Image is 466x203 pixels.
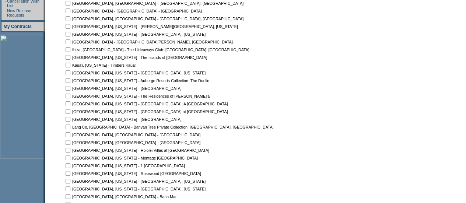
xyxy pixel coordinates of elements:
td: [GEOGRAPHIC_DATA], [US_STATE] - Rosewood [GEOGRAPHIC_DATA] [72,170,299,177]
td: · [5,8,6,17]
td: [GEOGRAPHIC_DATA], [GEOGRAPHIC_DATA] - [GEOGRAPHIC_DATA] [72,131,299,138]
td: Kaua'i, [US_STATE] - Timbers Kaua'i [72,62,299,69]
td: [GEOGRAPHIC_DATA], [US_STATE] - 1 [GEOGRAPHIC_DATA] [72,162,299,169]
td: [GEOGRAPHIC_DATA], [US_STATE] - [GEOGRAPHIC_DATA], [US_STATE] [72,185,299,192]
td: [GEOGRAPHIC_DATA], [US_STATE] - Ho'olei Villas at [GEOGRAPHIC_DATA] [72,147,299,154]
td: [GEOGRAPHIC_DATA], [GEOGRAPHIC_DATA] - [GEOGRAPHIC_DATA], [GEOGRAPHIC_DATA] [72,15,299,22]
td: [GEOGRAPHIC_DATA] - [GEOGRAPHIC_DATA][PERSON_NAME], [GEOGRAPHIC_DATA] [72,38,299,45]
td: [GEOGRAPHIC_DATA], [US_STATE] - Auberge Resorts Collection: The Dunlin [72,77,299,84]
td: [GEOGRAPHIC_DATA], [US_STATE] - [GEOGRAPHIC_DATA] [72,85,299,92]
td: [GEOGRAPHIC_DATA], [US_STATE] - [PERSON_NAME][GEOGRAPHIC_DATA], [US_STATE] [72,23,299,30]
a: New Release Requests [7,8,31,17]
td: [GEOGRAPHIC_DATA], [US_STATE] - The Residences of [PERSON_NAME]'a [72,92,299,99]
td: [GEOGRAPHIC_DATA], [GEOGRAPHIC_DATA] - Baha Mar [72,193,299,200]
td: [GEOGRAPHIC_DATA], [GEOGRAPHIC_DATA] - [GEOGRAPHIC_DATA] [72,139,299,146]
td: [GEOGRAPHIC_DATA], [US_STATE] - [GEOGRAPHIC_DATA], [US_STATE] [72,178,299,185]
td: Lang Co, [GEOGRAPHIC_DATA] - Banyan Tree Private Collection: [GEOGRAPHIC_DATA], [GEOGRAPHIC_DATA] [72,123,299,130]
td: [GEOGRAPHIC_DATA] - [GEOGRAPHIC_DATA] - [GEOGRAPHIC_DATA] [72,7,299,14]
a: My Contracts [4,24,32,29]
td: [GEOGRAPHIC_DATA], [US_STATE] - [GEOGRAPHIC_DATA], A [GEOGRAPHIC_DATA] [72,100,299,107]
td: Ibiza, [GEOGRAPHIC_DATA] - The Hideaways Club: [GEOGRAPHIC_DATA], [GEOGRAPHIC_DATA] [72,46,299,53]
td: [GEOGRAPHIC_DATA], [US_STATE] - [GEOGRAPHIC_DATA] [72,116,299,123]
td: [GEOGRAPHIC_DATA], [US_STATE] - [GEOGRAPHIC_DATA], [US_STATE] [72,31,299,38]
td: [GEOGRAPHIC_DATA], [US_STATE] - Montage [GEOGRAPHIC_DATA] [72,154,299,161]
td: [GEOGRAPHIC_DATA], [US_STATE] - [GEOGRAPHIC_DATA] at [GEOGRAPHIC_DATA] [72,108,299,115]
td: [GEOGRAPHIC_DATA], [US_STATE] - The Islands of [GEOGRAPHIC_DATA] [72,54,299,61]
td: [GEOGRAPHIC_DATA], [US_STATE] - [GEOGRAPHIC_DATA], [US_STATE] [72,69,299,76]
